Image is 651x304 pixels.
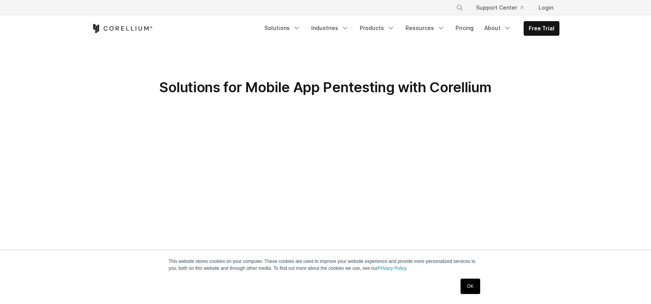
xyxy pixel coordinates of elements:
a: Privacy Policy. [378,266,407,271]
button: Search [453,1,467,15]
div: Navigation Menu [260,21,559,36]
a: About [480,21,516,35]
a: Login [532,1,559,15]
a: Resources [401,21,449,35]
a: Industries [307,21,354,35]
a: Pricing [451,21,478,35]
a: OK [461,279,480,294]
span: Solutions for Mobile App Pentesting with Corellium [159,79,491,96]
a: Solutions [260,21,305,35]
a: Support Center [470,1,529,15]
a: Products [355,21,399,35]
a: Corellium Home [92,24,153,33]
div: Navigation Menu [447,1,559,15]
a: Free Trial [524,22,559,35]
p: This website stores cookies on your computer. These cookies are used to improve your website expe... [169,258,482,272]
